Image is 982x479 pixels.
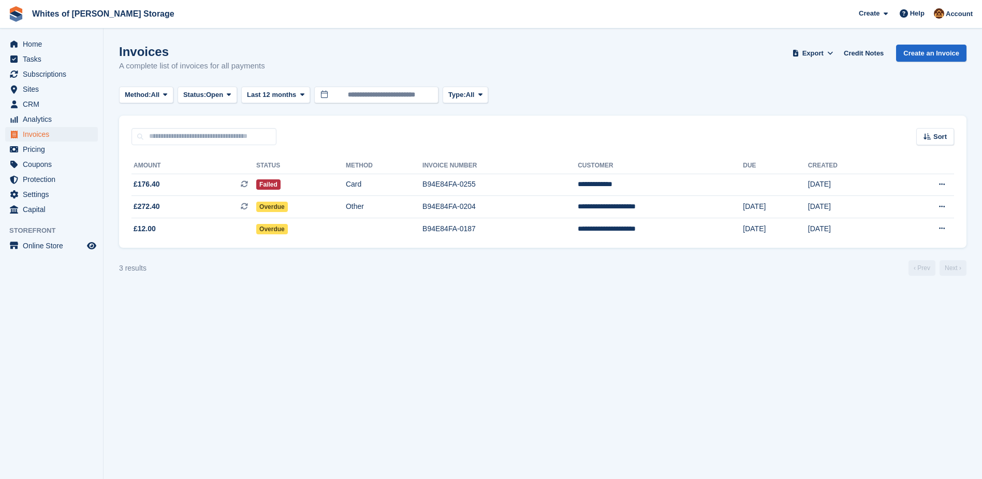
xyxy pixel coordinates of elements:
span: Protection [23,172,85,187]
th: Due [743,158,808,174]
span: CRM [23,97,85,111]
nav: Page [906,260,969,276]
span: All [151,90,160,100]
img: Eddie White [934,8,944,19]
span: Create [859,8,880,19]
span: Status: [183,90,206,100]
span: Last 12 months [247,90,296,100]
span: Tasks [23,52,85,66]
div: 3 results [119,263,146,274]
img: stora-icon-8386f47178a22dfd0bd8f6a31ec36ba5ce8667c1dd55bd0f319d3a0aa187defe.svg [8,6,24,22]
a: menu [5,52,98,66]
span: Type: [448,90,466,100]
a: menu [5,37,98,51]
th: Created [808,158,892,174]
span: Analytics [23,112,85,126]
td: B94E84FA-0204 [422,196,578,218]
a: Whites of [PERSON_NAME] Storage [28,5,179,22]
span: Export [802,48,824,59]
td: B94E84FA-0255 [422,174,578,196]
th: Status [256,158,346,174]
a: menu [5,142,98,157]
span: Home [23,37,85,51]
span: Overdue [256,202,288,212]
a: menu [5,238,98,253]
th: Amount [131,158,256,174]
span: Sort [933,132,947,142]
td: Card [346,174,422,196]
h1: Invoices [119,45,265,59]
td: [DATE] [808,196,892,218]
td: [DATE] [743,196,808,218]
span: Invoices [23,127,85,142]
button: Status: Open [178,87,237,104]
span: Sites [23,82,85,96]
a: menu [5,97,98,111]
td: [DATE] [808,174,892,196]
span: £176.40 [134,179,160,190]
a: menu [5,172,98,187]
a: menu [5,127,98,142]
span: Capital [23,202,85,217]
span: Method: [125,90,151,100]
td: [DATE] [743,218,808,239]
a: Credit Notes [840,45,888,62]
span: £12.00 [134,223,156,234]
span: Pricing [23,142,85,157]
span: Online Store [23,238,85,253]
a: Create an Invoice [896,45,966,62]
a: Preview store [85,239,98,252]
span: Account [946,9,973,19]
span: Storefront [9,226,103,236]
a: menu [5,112,98,126]
td: Other [346,196,422,218]
td: [DATE] [808,218,892,239]
a: Next [940,260,966,276]
a: menu [5,187,98,202]
span: Open [206,90,223,100]
span: Help [910,8,925,19]
span: Overdue [256,224,288,234]
a: menu [5,67,98,81]
span: £272.40 [134,201,160,212]
a: menu [5,82,98,96]
a: menu [5,157,98,172]
button: Last 12 months [241,87,310,104]
th: Customer [578,158,743,174]
span: Settings [23,187,85,202]
span: Subscriptions [23,67,85,81]
span: Failed [256,179,281,190]
th: Invoice Number [422,158,578,174]
button: Type: All [443,87,488,104]
th: Method [346,158,422,174]
a: menu [5,202,98,217]
button: Method: All [119,87,173,104]
a: Previous [908,260,935,276]
td: B94E84FA-0187 [422,218,578,239]
span: All [466,90,475,100]
p: A complete list of invoices for all payments [119,60,265,72]
button: Export [790,45,836,62]
span: Coupons [23,157,85,172]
